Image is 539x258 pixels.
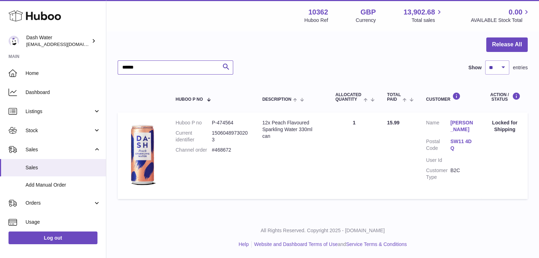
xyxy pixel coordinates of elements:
[426,119,450,135] dt: Name
[328,112,380,199] td: 1
[403,7,443,24] a: 13,902.68 Total sales
[26,219,101,225] span: Usage
[513,64,528,71] span: entries
[387,120,399,125] span: 15.99
[26,182,101,188] span: Add Manual Order
[26,164,101,171] span: Sales
[26,200,93,206] span: Orders
[489,92,521,102] div: Action / Status
[335,93,361,102] span: ALLOCATED Quantity
[346,241,407,247] a: Service Terms & Conditions
[26,41,104,47] span: [EMAIL_ADDRESS][DOMAIN_NAME]
[26,146,93,153] span: Sales
[212,147,248,153] dd: #468672
[471,7,530,24] a: 0.00 AVAILABLE Stock Total
[387,93,401,102] span: Total paid
[304,17,328,24] div: Huboo Ref
[26,34,90,48] div: Dash Water
[252,241,407,248] li: and
[175,147,212,153] dt: Channel order
[486,37,528,52] button: Release All
[26,108,93,115] span: Listings
[426,92,475,102] div: Customer
[26,89,101,96] span: Dashboard
[238,241,249,247] a: Help
[468,64,482,71] label: Show
[450,119,475,133] a: [PERSON_NAME]
[175,130,212,143] dt: Current identifier
[509,7,522,17] span: 0.00
[212,119,248,126] dd: P-474564
[360,7,376,17] strong: GBP
[112,227,533,234] p: All Rights Reserved. Copyright 2025 - [DOMAIN_NAME]
[308,7,328,17] strong: 10362
[175,97,203,102] span: Huboo P no
[262,119,321,140] div: 12x Peach Flavoured Sparkling Water 330ml can
[262,97,291,102] span: Description
[212,130,248,143] dd: 15060489730203
[9,231,97,244] a: Log out
[426,167,450,181] dt: Customer Type
[26,70,101,77] span: Home
[471,17,530,24] span: AVAILABLE Stock Total
[411,17,443,24] span: Total sales
[254,241,338,247] a: Website and Dashboard Terms of Use
[426,138,450,153] dt: Postal Code
[356,17,376,24] div: Currency
[9,36,19,46] img: internalAdmin-10362@internal.huboo.com
[450,167,475,181] dd: B2C
[26,127,93,134] span: Stock
[450,138,475,152] a: SW11 4DQ
[125,119,160,190] img: 103621706197738.png
[175,119,212,126] dt: Huboo P no
[489,119,521,133] div: Locked for Shipping
[403,7,435,17] span: 13,902.68
[426,157,450,164] dt: User Id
